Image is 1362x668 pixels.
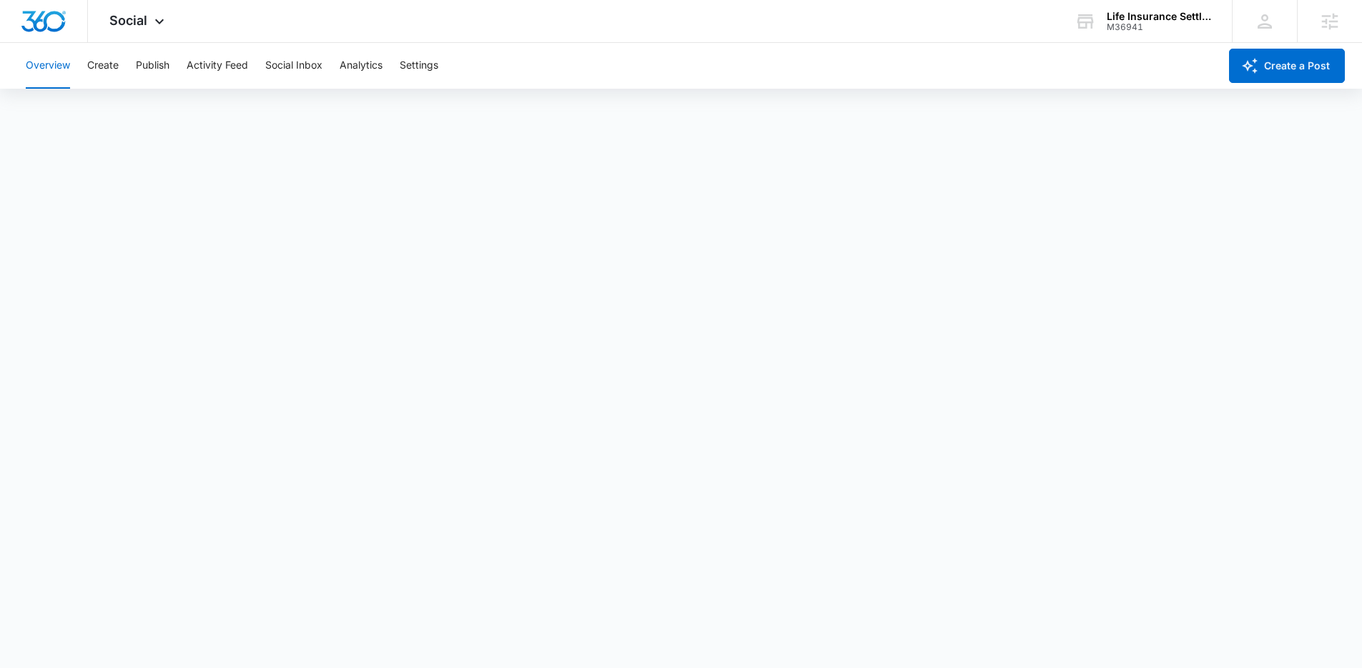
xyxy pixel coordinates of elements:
[26,43,70,89] button: Overview
[1229,49,1345,83] button: Create a Post
[136,43,169,89] button: Publish
[340,43,383,89] button: Analytics
[1107,11,1211,22] div: account name
[187,43,248,89] button: Activity Feed
[109,13,147,28] span: Social
[1107,22,1211,32] div: account id
[265,43,322,89] button: Social Inbox
[400,43,438,89] button: Settings
[87,43,119,89] button: Create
